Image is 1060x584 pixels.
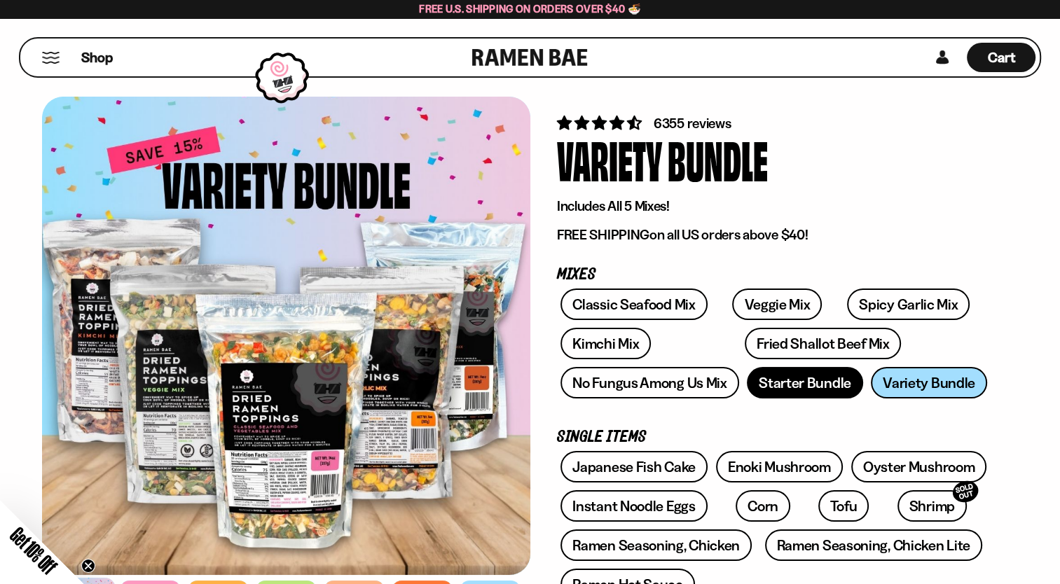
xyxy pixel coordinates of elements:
span: Get 10% Off [6,523,61,578]
a: Oyster Mushroom [851,451,987,482]
div: Bundle [668,133,768,186]
button: Close teaser [81,559,95,573]
a: Fried Shallot Beef Mix [745,328,901,359]
a: Shop [81,43,113,72]
a: Japanese Fish Cake [560,451,708,482]
p: Includes All 5 Mixes! [557,197,991,215]
span: 6355 reviews [654,115,731,132]
a: ShrimpSOLD OUT [897,490,967,522]
a: No Fungus Among Us Mix [560,367,738,398]
span: Shop [81,48,113,67]
a: Instant Noodle Eggs [560,490,707,522]
a: Ramen Seasoning, Chicken Lite [765,529,982,561]
div: Cart [967,39,1035,76]
a: Starter Bundle [747,367,863,398]
span: 4.63 stars [557,114,645,132]
p: on all US orders above $40! [557,226,991,244]
a: Ramen Seasoning, Chicken [560,529,752,561]
a: Enoki Mushroom [716,451,843,482]
span: Cart [988,49,1015,66]
a: Classic Seafood Mix [560,288,707,320]
a: Kimchi Mix [560,328,651,359]
p: Mixes [557,268,991,281]
span: Free U.S. Shipping on Orders over $40 🍜 [419,2,641,15]
p: Single Items [557,431,991,444]
a: Veggie Mix [732,288,822,320]
a: Tofu [818,490,869,522]
a: Spicy Garlic Mix [847,288,970,320]
a: Corn [736,490,790,522]
button: Mobile Menu Trigger [41,52,60,64]
div: SOLD OUT [950,478,981,506]
div: Variety [557,133,662,186]
strong: FREE SHIPPING [557,226,649,243]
